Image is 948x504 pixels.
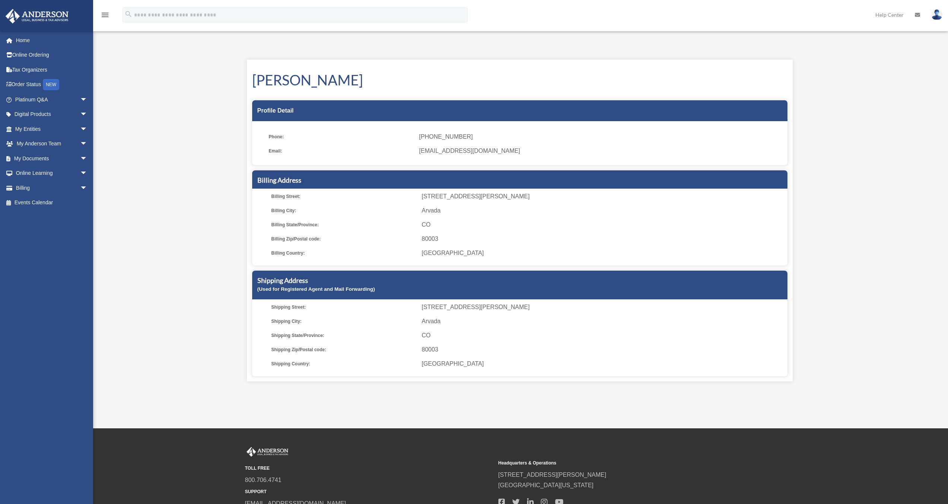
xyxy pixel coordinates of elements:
[5,195,99,210] a: Events Calendar
[271,205,416,216] span: Billing City:
[422,302,784,312] span: [STREET_ADDRESS][PERSON_NAME]
[43,79,59,90] div: NEW
[80,107,95,122] span: arrow_drop_down
[271,302,416,312] span: Shipping Street:
[498,472,606,478] a: [STREET_ADDRESS][PERSON_NAME]
[245,464,493,472] small: TOLL FREE
[5,77,99,92] a: Order StatusNEW
[422,330,784,341] span: CO
[245,488,493,496] small: SUPPORT
[422,205,784,216] span: Arvada
[80,180,95,196] span: arrow_drop_down
[3,9,71,23] img: Anderson Advisors Platinum Portal
[5,48,99,63] a: Online Ordering
[271,220,416,230] span: Billing State/Province:
[271,344,416,355] span: Shipping Zip/Postal code:
[271,359,416,369] span: Shipping Country:
[271,316,416,327] span: Shipping City:
[5,62,99,77] a: Tax Organizers
[80,151,95,166] span: arrow_drop_down
[498,482,594,488] a: [GEOGRAPHIC_DATA][US_STATE]
[271,248,416,258] span: Billing Country:
[252,70,787,90] h1: [PERSON_NAME]
[419,146,782,156] span: [EMAIL_ADDRESS][DOMAIN_NAME]
[80,122,95,137] span: arrow_drop_down
[245,477,282,483] a: 800.706.4741
[5,107,99,122] a: Digital Productsarrow_drop_down
[422,344,784,355] span: 80003
[252,100,787,121] div: Profile Detail
[271,191,416,202] span: Billing Street:
[422,359,784,369] span: [GEOGRAPHIC_DATA]
[5,151,99,166] a: My Documentsarrow_drop_down
[498,459,746,467] small: Headquarters & Operations
[271,330,416,341] span: Shipping State/Province:
[422,248,784,258] span: [GEOGRAPHIC_DATA]
[419,132,782,142] span: [PHONE_NUMBER]
[80,136,95,152] span: arrow_drop_down
[269,146,414,156] span: Email:
[422,220,784,230] span: CO
[245,447,290,457] img: Anderson Advisors Platinum Portal
[5,122,99,136] a: My Entitiesarrow_drop_down
[5,136,99,151] a: My Anderson Teamarrow_drop_down
[5,166,99,181] a: Online Learningarrow_drop_down
[422,191,784,202] span: [STREET_ADDRESS][PERSON_NAME]
[124,10,133,18] i: search
[5,92,99,107] a: Platinum Q&Aarrow_drop_down
[257,276,782,285] h5: Shipping Address
[271,234,416,244] span: Billing Zip/Postal code:
[269,132,414,142] span: Phone:
[257,286,375,292] small: (Used for Registered Agent and Mail Forwarding)
[931,9,942,20] img: User Pic
[80,92,95,107] span: arrow_drop_down
[257,176,782,185] h5: Billing Address
[101,10,110,19] i: menu
[101,13,110,19] a: menu
[422,316,784,327] span: Arvada
[422,234,784,244] span: 80003
[5,33,99,48] a: Home
[80,166,95,181] span: arrow_drop_down
[5,180,99,195] a: Billingarrow_drop_down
